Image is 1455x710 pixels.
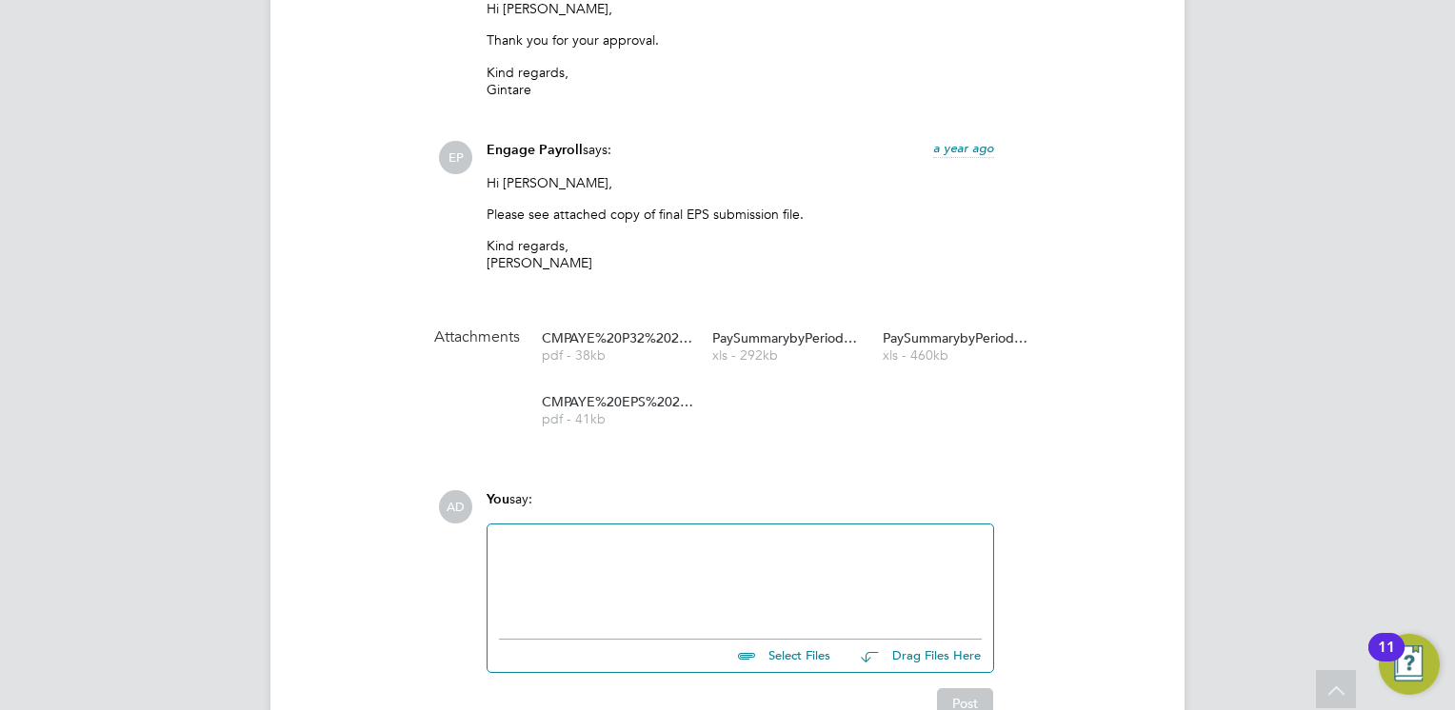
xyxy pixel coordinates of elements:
[487,141,994,174] div: says:
[487,174,994,191] p: Hi [PERSON_NAME],
[487,237,994,271] p: Kind regards, [PERSON_NAME]
[487,206,994,223] p: Please see attached copy of final EPS submission file.
[1379,634,1440,695] button: Open Resource Center, 11 new notifications
[434,327,520,347] h5: Attachments
[487,64,994,98] p: Kind regards, Gintare
[439,490,472,523] span: AD
[439,141,472,174] span: EP
[1378,647,1395,672] div: 11
[542,395,694,426] a: CMPAYE%20EPS%20202312pdf - 41kb
[712,331,865,345] span: PaySummarybyPeriodRange_PAYE_WK49-WK53
[933,140,994,156] span: a year ago
[542,331,694,363] a: CMPAYE%20P32%20202312pdf - 38kb
[846,637,982,677] button: Drag Files Here
[487,142,583,158] span: Engage Payroll
[883,331,1035,363] a: PaySummarybyPeriodRange_WRA_WK49-WK53xls - 460kb
[542,395,694,409] span: CMPAYE%20EPS%20202312
[487,490,994,523] div: say:
[712,331,865,363] a: PaySummarybyPeriodRange_PAYE_WK49-WK53xls - 292kb
[487,491,509,507] span: You
[712,348,865,363] span: xls - 292kb
[542,412,694,426] span: pdf - 41kb
[883,348,1035,363] span: xls - 460kb
[883,331,1035,345] span: PaySummarybyPeriodRange_WRA_WK49-WK53
[542,331,694,345] span: CMPAYE%20P32%20202312
[542,348,694,363] span: pdf - 38kb
[487,31,994,49] p: Thank you for your approval.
